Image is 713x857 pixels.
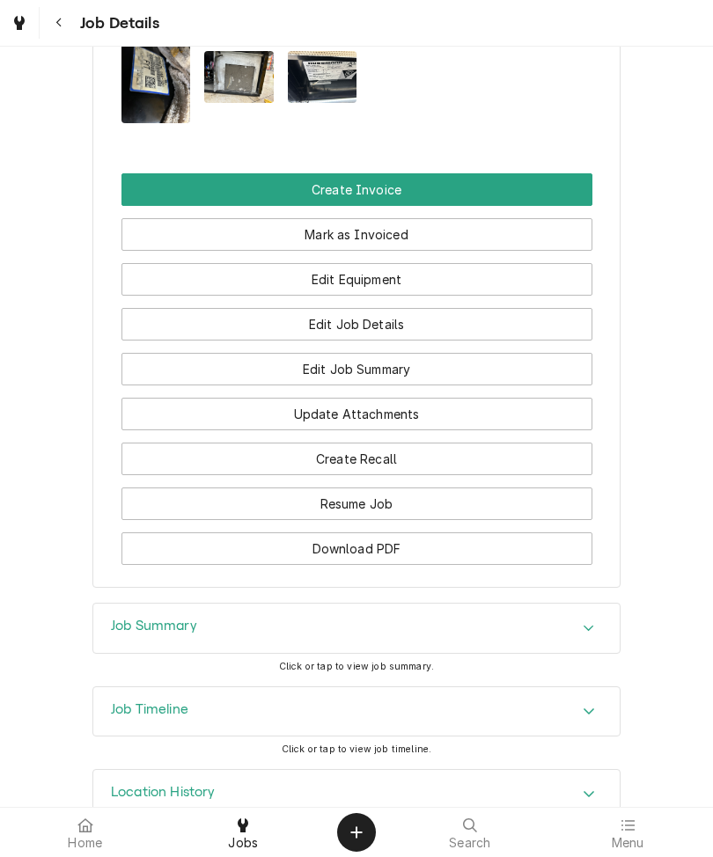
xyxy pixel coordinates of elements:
[288,51,357,103] img: Ah7oEISfRWa7IeUB54Je
[121,308,592,341] button: Edit Job Details
[279,661,434,672] span: Click or tap to view job summary.
[612,836,644,850] span: Menu
[121,532,592,565] button: Download PDF
[93,604,620,653] div: Accordion Header
[92,769,621,820] div: Location History
[121,173,592,206] button: Create Invoice
[4,7,35,39] a: Go to Jobs
[43,7,75,39] button: Navigate back
[111,701,188,718] h3: Job Timeline
[121,296,592,341] div: Button Group Row
[121,520,592,565] div: Button Group Row
[121,341,592,385] div: Button Group Row
[93,687,620,736] div: Accordion Header
[111,618,197,634] h3: Job Summary
[121,31,191,123] img: zRtmanXCR36zqMpqbthF
[121,430,592,475] div: Button Group Row
[121,251,592,296] div: Button Group Row
[121,443,592,475] button: Create Recall
[121,173,592,565] div: Button Group
[92,603,621,654] div: Job Summary
[93,604,620,653] button: Accordion Details Expand Trigger
[121,206,592,251] div: Button Group Row
[550,811,707,853] a: Menu
[228,836,258,850] span: Jobs
[121,385,592,430] div: Button Group Row
[7,811,164,853] a: Home
[121,487,592,520] button: Resume Job
[449,836,490,850] span: Search
[93,770,620,819] div: Accordion Header
[282,743,431,755] span: Click or tap to view job timeline.
[121,263,592,296] button: Edit Equipment
[93,770,620,819] button: Accordion Details Expand Trigger
[75,11,159,35] span: Job Details
[121,218,592,251] button: Mark as Invoiced
[392,811,548,853] a: Search
[93,687,620,736] button: Accordion Details Expand Trigger
[121,398,592,430] button: Update Attachments
[111,784,216,801] h3: Location History
[121,17,592,137] span: Attachments
[121,353,592,385] button: Edit Job Summary
[165,811,322,853] a: Jobs
[204,51,274,103] img: xyH85i6QS12i8cAJIY4p
[121,173,592,206] div: Button Group Row
[92,686,621,737] div: Job Timeline
[68,836,102,850] span: Home
[337,813,376,852] button: Create Object
[121,475,592,520] div: Button Group Row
